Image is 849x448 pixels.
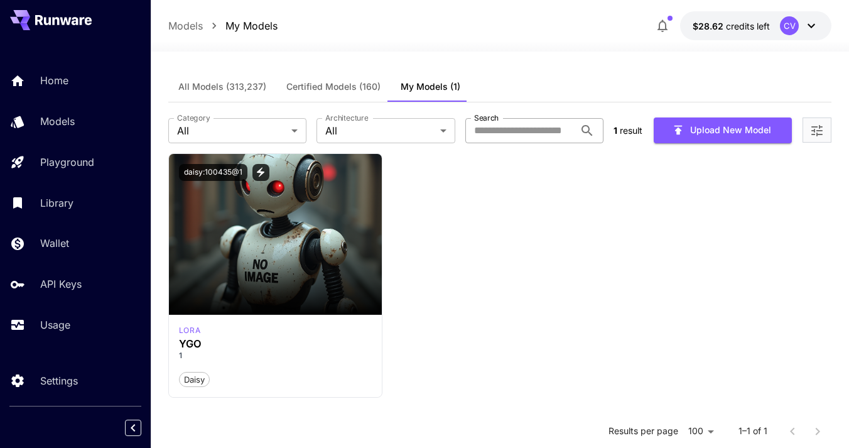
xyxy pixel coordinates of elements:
button: Upload New Model [654,117,792,143]
div: FLUX.1 D [179,325,200,336]
span: All Models (313,237) [178,81,266,92]
span: Certified Models (160) [286,81,381,92]
div: Collapse sidebar [134,417,151,439]
p: Results per page [608,425,678,438]
span: All [325,123,435,138]
p: lora [179,325,200,336]
button: daisy [179,371,210,388]
button: View trigger words [252,164,269,181]
nav: breadcrumb [168,18,278,33]
button: Open more filters [809,123,825,138]
p: API Keys [40,276,82,292]
span: credits left [726,21,770,31]
p: Usage [40,317,70,332]
p: Playground [40,155,94,170]
button: $28.62032CV [680,11,831,40]
p: Models [40,114,75,129]
p: Library [40,195,73,210]
label: Architecture [325,112,368,123]
a: My Models [225,18,278,33]
a: Models [168,18,203,33]
label: Category [177,112,210,123]
label: Search [474,112,499,123]
span: result [620,125,642,136]
span: daisy [180,374,209,386]
p: Wallet [40,236,69,251]
button: daisy:100435@1 [179,164,247,181]
span: My Models (1) [401,81,460,92]
img: no-image-qHGxvh9x.jpeg [169,154,382,315]
div: 100 [683,422,718,440]
span: All [177,123,286,138]
p: 1 [179,350,372,361]
h3: YGO [179,338,372,350]
span: 1 [614,125,617,136]
p: Home [40,73,68,88]
p: Settings [40,373,78,388]
p: 1–1 of 1 [738,425,767,438]
button: Collapse sidebar [125,420,141,436]
div: CV [780,16,799,35]
span: $28.62 [693,21,726,31]
div: $28.62032 [693,19,770,33]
